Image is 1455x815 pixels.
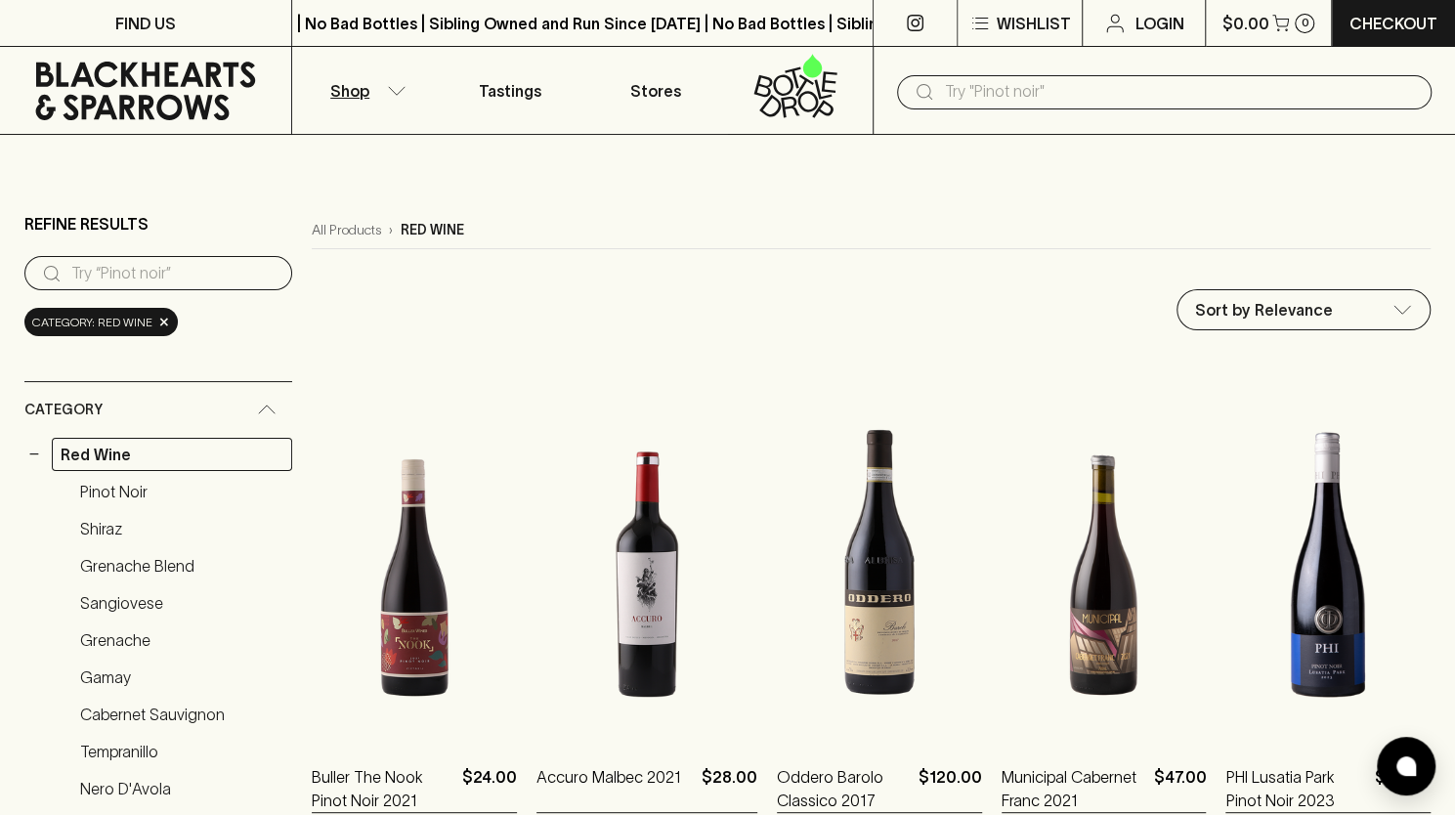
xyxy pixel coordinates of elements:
[944,76,1416,107] input: Try "Pinot noir"
[1349,12,1437,35] p: Checkout
[1301,18,1308,28] p: 0
[292,47,438,134] button: Shop
[1396,756,1416,776] img: bubble-icon
[1221,12,1268,35] p: $0.00
[629,79,680,103] p: Stores
[1225,394,1431,736] img: PHI Lusatia Park Pinot Noir 2023
[536,765,681,812] a: Accuro Malbec 2021
[702,765,757,812] p: $28.00
[330,79,369,103] p: Shop
[312,220,381,240] a: All Products
[1002,765,1146,812] a: Municipal Cabernet Franc 2021
[71,586,292,620] a: Sangiovese
[582,47,728,134] a: Stores
[437,47,582,134] a: Tastings
[71,512,292,545] a: Shiraz
[24,398,103,422] span: Category
[52,438,292,471] a: Red Wine
[389,220,393,240] p: ›
[1002,394,1207,736] img: Municipal Cabernet Franc 2021
[158,312,170,332] span: ×
[462,765,517,812] p: $24.00
[1195,298,1333,322] p: Sort by Relevance
[777,394,982,736] img: Oddero Barolo Classico 2017
[312,765,454,812] a: Buller The Nook Pinot Noir 2021
[536,394,757,736] img: Accuro Malbec 2021
[71,623,292,657] a: Grenache
[24,212,149,236] p: Refine Results
[71,735,292,768] a: Tempranillo
[32,313,152,332] span: Category: red wine
[115,12,176,35] p: FIND US
[479,79,541,103] p: Tastings
[919,765,982,812] p: $120.00
[71,661,292,694] a: Gamay
[24,382,292,438] div: Category
[71,698,292,731] a: Cabernet Sauvignon
[1153,765,1206,812] p: $47.00
[996,12,1070,35] p: Wishlist
[71,258,277,289] input: Try “Pinot noir”
[1177,290,1430,329] div: Sort by Relevance
[71,549,292,582] a: Grenache Blend
[777,765,911,812] a: Oddero Barolo Classico 2017
[312,394,517,736] img: Buller The Nook Pinot Noir 2021
[24,445,44,464] button: −
[401,220,464,240] p: red wine
[71,772,292,805] a: Nero d'Avola
[1225,765,1367,812] a: PHI Lusatia Park Pinot Noir 2023
[1375,765,1431,812] p: $43.00
[1134,12,1183,35] p: Login
[71,475,292,508] a: Pinot Noir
